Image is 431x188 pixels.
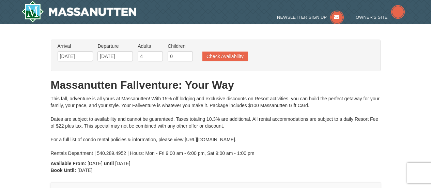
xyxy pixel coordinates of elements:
[88,161,103,166] span: [DATE]
[97,43,133,49] label: Departure
[77,168,92,173] span: [DATE]
[58,43,93,49] label: Arrival
[138,43,163,49] label: Adults
[277,15,327,20] span: Newsletter Sign Up
[356,15,388,20] span: Owner's Site
[202,52,248,61] button: Check Availability
[21,1,137,23] a: Massanutten Resort
[51,168,76,173] strong: Book Until:
[168,43,193,49] label: Children
[51,161,87,166] strong: Available From:
[104,161,114,166] strong: until
[115,161,130,166] span: [DATE]
[356,15,405,20] a: Owner's Site
[51,78,381,92] h1: Massanutten Fallventure: Your Way
[51,95,381,157] div: This fall, adventure is all yours at Massanutten! With 15% off lodging and exclusive discounts on...
[277,15,344,20] a: Newsletter Sign Up
[21,1,137,23] img: Massanutten Resort Logo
